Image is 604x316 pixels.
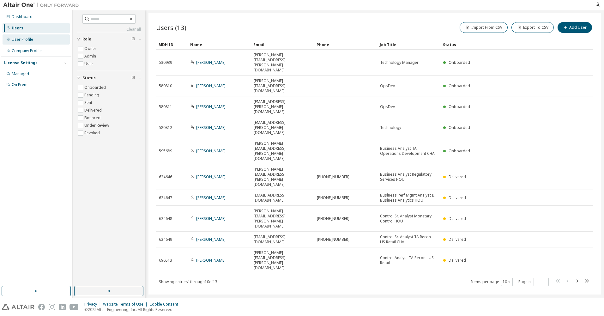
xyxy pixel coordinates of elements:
[380,172,438,182] span: Business Analyst Regulatory Services HOU
[254,120,311,135] span: [EMAIL_ADDRESS][PERSON_NAME][DOMAIN_NAME]
[449,237,466,242] span: Delivered
[84,114,102,122] label: Bounced
[449,258,466,263] span: Delivered
[471,278,513,286] span: Items per page
[196,195,226,200] a: [PERSON_NAME]
[460,22,508,33] button: Import From CSV
[2,304,34,310] img: altair_logo.svg
[317,195,349,200] span: [PHONE_NUMBER]
[84,91,100,99] label: Pending
[12,26,23,31] div: Users
[317,174,349,179] span: [PHONE_NUMBER]
[380,83,395,88] span: OpsDev
[12,37,33,42] div: User Profile
[156,23,186,32] span: Users (13)
[196,258,226,263] a: [PERSON_NAME]
[449,83,470,88] span: Onboarded
[196,83,226,88] a: [PERSON_NAME]
[84,122,110,129] label: Under Review
[196,125,226,130] a: [PERSON_NAME]
[380,60,419,65] span: Technology Manager
[196,237,226,242] a: [PERSON_NAME]
[254,209,311,229] span: [PERSON_NAME][EMAIL_ADDRESS][PERSON_NAME][DOMAIN_NAME]
[59,304,66,310] img: linkedin.svg
[84,106,103,114] label: Delivered
[82,37,91,42] span: Role
[159,60,172,65] span: 530939
[558,22,592,33] button: Add User
[196,104,226,109] a: [PERSON_NAME]
[84,60,94,68] label: User
[84,307,182,312] p: © 2025 Altair Engineering, Inc. All Rights Reserved.
[3,2,82,8] img: Altair One
[159,149,172,154] span: 595689
[12,48,42,53] div: Company Profile
[159,216,172,221] span: 624648
[159,39,185,50] div: MDH ID
[84,52,97,60] label: Admin
[254,193,311,203] span: [EMAIL_ADDRESS][DOMAIN_NAME]
[196,60,226,65] a: [PERSON_NAME]
[380,146,438,156] span: Business Analyst TA Operations Development CHA
[380,214,438,224] span: Control Sr. Analyst Monetary Control HOU
[254,234,311,245] span: [EMAIL_ADDRESS][DOMAIN_NAME]
[159,237,172,242] span: 624649
[190,39,248,50] div: Name
[84,99,94,106] label: Sent
[159,258,172,263] span: 696513
[159,174,172,179] span: 624646
[449,60,470,65] span: Onboarded
[82,76,96,81] span: Status
[518,278,549,286] span: Page n.
[159,125,172,130] span: 580812
[196,174,226,179] a: [PERSON_NAME]
[449,104,470,109] span: Onboarded
[49,304,55,310] img: instagram.svg
[511,22,554,33] button: Export To CSV
[253,39,311,50] div: Email
[317,39,375,50] div: Phone
[317,216,349,221] span: [PHONE_NUMBER]
[503,279,511,284] button: 10
[380,193,438,203] span: Business Perf Mgmt Analyst II Business Analytics HOU
[254,52,311,73] span: [PERSON_NAME][EMAIL_ADDRESS][PERSON_NAME][DOMAIN_NAME]
[196,216,226,221] a: [PERSON_NAME]
[77,32,141,46] button: Role
[159,104,172,109] span: 580811
[449,195,466,200] span: Delivered
[254,167,311,187] span: [PERSON_NAME][EMAIL_ADDRESS][PERSON_NAME][DOMAIN_NAME]
[77,71,141,85] button: Status
[159,83,172,88] span: 580810
[380,255,438,265] span: Control Analyst TA Recon - US Retail
[254,78,311,94] span: [PERSON_NAME][EMAIL_ADDRESS][DOMAIN_NAME]
[4,60,38,65] div: License Settings
[149,302,182,307] div: Cookie Consent
[380,125,401,130] span: Technology
[254,99,311,114] span: [EMAIL_ADDRESS][PERSON_NAME][DOMAIN_NAME]
[449,174,466,179] span: Delivered
[103,302,149,307] div: Website Terms of Use
[380,104,395,109] span: OpsDev
[317,237,349,242] span: [PHONE_NUMBER]
[69,304,79,310] img: youtube.svg
[380,234,438,245] span: Control Sr. Analyst TA Recon - US Retail CHA
[38,304,45,310] img: facebook.svg
[12,14,33,19] div: Dashboard
[254,141,311,161] span: [PERSON_NAME][EMAIL_ADDRESS][PERSON_NAME][DOMAIN_NAME]
[196,148,226,154] a: [PERSON_NAME]
[131,37,135,42] span: Clear filter
[254,250,311,270] span: [PERSON_NAME][EMAIL_ADDRESS][PERSON_NAME][DOMAIN_NAME]
[12,82,27,87] div: On Prem
[84,84,107,91] label: Onboarded
[449,125,470,130] span: Onboarded
[449,216,466,221] span: Delivered
[84,302,103,307] div: Privacy
[84,129,101,137] label: Revoked
[159,195,172,200] span: 624647
[12,71,29,76] div: Managed
[443,39,560,50] div: Status
[131,76,135,81] span: Clear filter
[159,279,217,284] span: Showing entries 1 through 10 of 13
[449,148,470,154] span: Onboarded
[77,27,141,32] a: Clear all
